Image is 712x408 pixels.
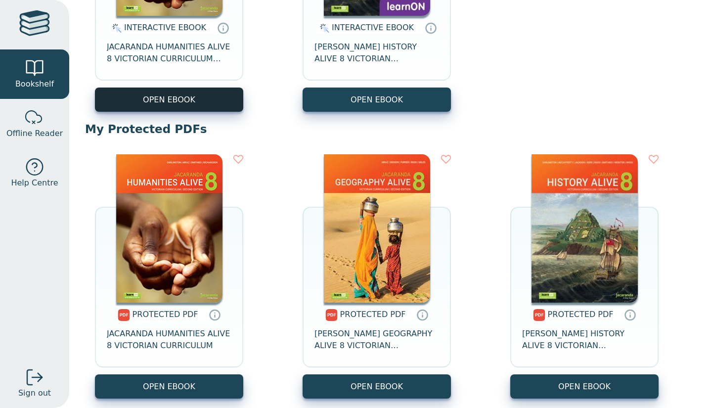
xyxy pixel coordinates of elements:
span: INTERACTIVE EBOOK [332,23,414,32]
span: Bookshelf [15,78,54,90]
img: interactive.svg [317,22,329,34]
a: Protected PDFs cannot be printed, copied or shared. They can be accessed online through Education... [209,309,221,320]
a: OPEN EBOOK [510,374,659,399]
span: JACARANDA HUMANITIES ALIVE 8 VICTORIAN CURRICULUM LEARNON EBOOK 2E [107,41,231,65]
img: pdf.svg [533,309,545,321]
a: Interactive eBooks are accessed online via the publisher’s portal. They contain interactive resou... [425,22,437,34]
span: PROTECTED PDF [133,310,198,319]
span: INTERACTIVE EBOOK [124,23,206,32]
a: Protected PDFs cannot be printed, copied or shared. They can be accessed online through Education... [624,309,636,320]
a: OPEN EBOOK [303,374,451,399]
span: PROTECTED PDF [548,310,614,319]
img: pdf.svg [118,309,130,321]
span: [PERSON_NAME] HISTORY ALIVE 8 VICTORIAN CURRICULUM LEARNON EBOOK 2E [314,41,439,65]
span: PROTECTED PDF [340,310,406,319]
a: OPEN EBOOK [95,374,243,399]
span: Sign out [18,387,51,399]
span: Offline Reader [6,128,63,139]
span: Help Centre [11,177,58,189]
img: fd6ec0a3-0a3f-41a6-9827-6919d69b8780.jpg [116,154,222,303]
a: Protected PDFs cannot be printed, copied or shared. They can be accessed online through Education... [416,309,428,320]
span: [PERSON_NAME] GEOGRAPHY ALIVE 8 VICTORIAN CURRICULUM LEARNON 2E [314,328,439,352]
span: [PERSON_NAME] HISTORY ALIVE 8 VICTORIAN CURRICULUM LEARNON 2E [522,328,647,352]
img: a41822bf-ba88-49ac-9072-b061980bd568.jpg [324,154,430,303]
a: Interactive eBooks are accessed online via the publisher’s portal. They contain interactive resou... [217,22,229,34]
img: 834c2626-0d51-4cd3-abcc-30cc88e6627c.jpg [532,154,638,303]
img: pdf.svg [325,309,338,321]
span: JACARANDA HUMANITIES ALIVE 8 VICTORIAN CURRICULUM [107,328,231,352]
p: My Protected PDFs [85,122,696,136]
button: OPEN EBOOK [303,88,451,112]
img: interactive.svg [109,22,122,34]
button: OPEN EBOOK [95,88,243,112]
